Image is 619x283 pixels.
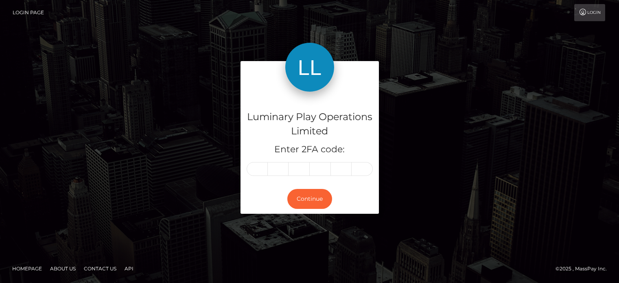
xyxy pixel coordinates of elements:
img: Luminary Play Operations Limited [285,43,334,92]
a: Login [574,4,605,21]
h5: Enter 2FA code: [247,143,373,156]
a: API [121,262,137,275]
a: Contact Us [81,262,120,275]
a: About Us [47,262,79,275]
div: © 2025 , MassPay Inc. [556,264,613,273]
button: Continue [287,189,332,209]
a: Login Page [13,4,44,21]
a: Homepage [9,262,45,275]
h4: Luminary Play Operations Limited [247,110,373,138]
